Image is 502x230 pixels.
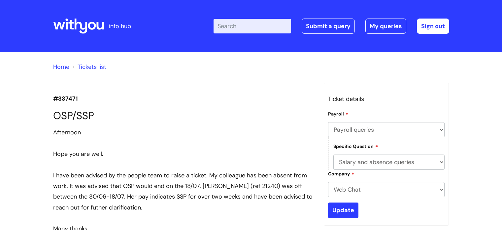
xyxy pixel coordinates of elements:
[365,19,406,34] a: My queries
[328,203,358,218] input: Update
[53,110,314,122] h1: OSP/SSP
[78,63,106,71] a: Tickets list
[109,21,131,31] p: info hub
[53,170,314,213] div: I have been advised by the people team to raise a ticket. My colleague has been absent from work....
[53,93,314,104] p: #337471
[328,110,349,117] label: Payroll
[71,62,106,72] li: Tickets list
[214,19,449,34] div: | -
[417,19,449,34] a: Sign out
[333,143,378,149] label: Specific Question
[302,19,355,34] a: Submit a query
[328,170,354,177] label: Company
[53,149,314,159] div: Hope you are well.
[328,94,445,104] h3: Ticket details
[53,62,69,72] li: Solution home
[214,19,291,33] input: Search
[53,63,69,71] a: Home
[53,127,314,138] div: Afternoon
